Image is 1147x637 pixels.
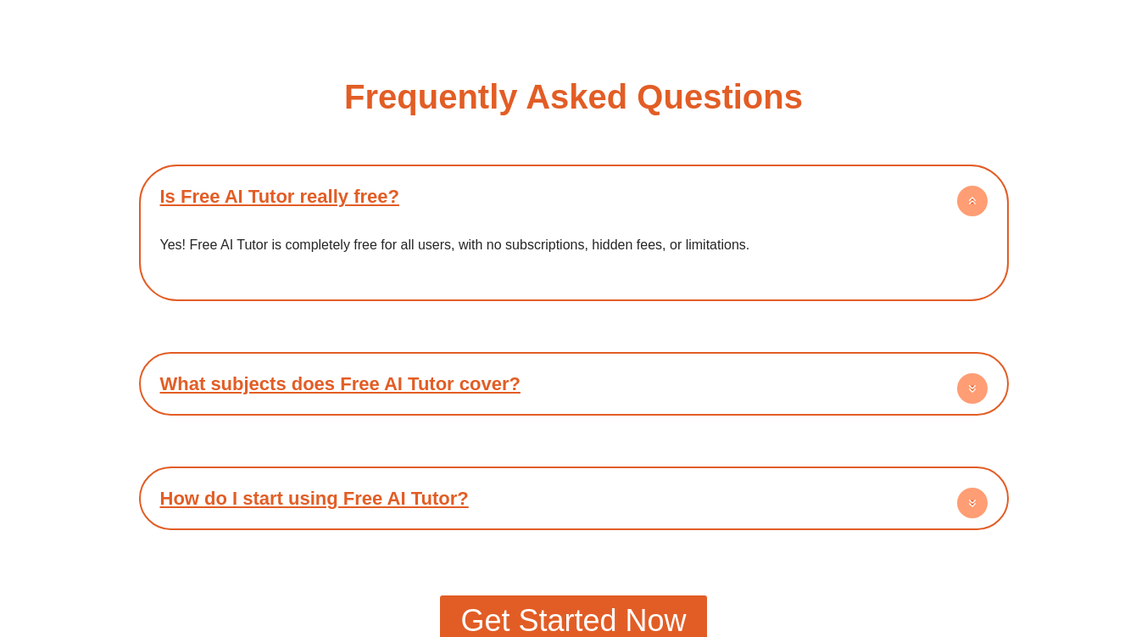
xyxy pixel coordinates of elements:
div: 聊天小工具 [865,445,1147,637]
h2: Frequently Asked Questions [344,80,803,114]
a: What subjects does Free AI Tutor cover? [160,373,521,394]
a: Is Free AI Tutor really free? [160,186,399,207]
div: Is Free AI Tutor really free? [148,220,1000,292]
div: Is Free AI Tutor really free? [148,173,1000,220]
iframe: Chat Widget [865,445,1147,637]
div: What subjects does Free AI Tutor cover? [148,360,1000,407]
a: How do I start using Free AI Tutor? [160,488,469,509]
div: How do I start using Free AI Tutor? [148,475,1000,522]
p: Yes! Free AI Tutor is completely free for all users, with no subscriptions, hidden fees, or limit... [160,232,988,258]
span: Get Started Now [460,606,686,636]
